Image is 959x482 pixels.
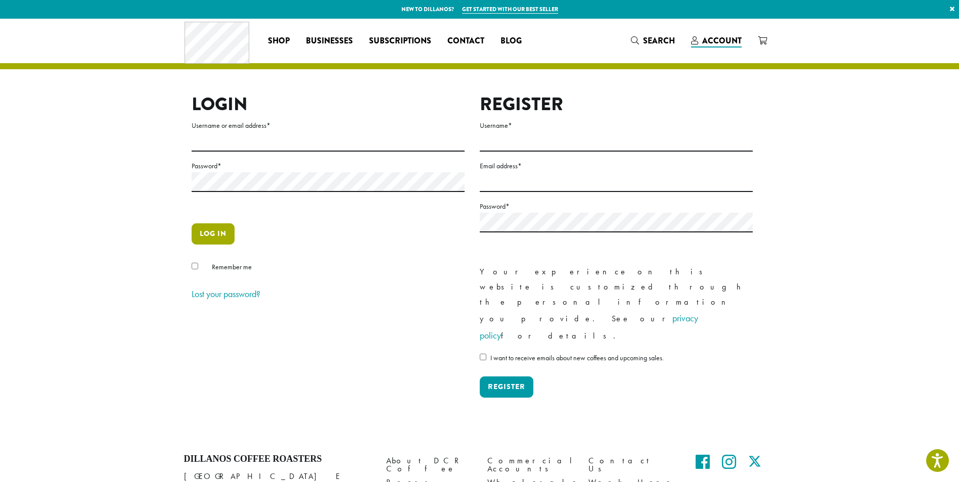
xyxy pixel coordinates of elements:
[480,312,698,341] a: privacy policy
[702,35,742,46] span: Account
[386,454,472,475] a: About DCR Coffee
[447,35,484,47] span: Contact
[306,35,353,47] span: Businesses
[192,119,465,132] label: Username or email address
[192,223,235,245] button: Log in
[462,5,558,14] a: Get started with our best seller
[480,264,753,344] p: Your experience on this website is customized through the personal information you provide. See o...
[480,200,753,213] label: Password
[480,376,533,398] button: Register
[643,35,675,46] span: Search
[500,35,522,47] span: Blog
[588,454,674,475] a: Contact Us
[623,32,683,49] a: Search
[268,35,290,47] span: Shop
[480,160,753,172] label: Email address
[490,353,664,362] span: I want to receive emails about new coffees and upcoming sales.
[184,454,371,465] h4: Dillanos Coffee Roasters
[480,354,486,360] input: I want to receive emails about new coffees and upcoming sales.
[487,454,573,475] a: Commercial Accounts
[260,33,298,49] a: Shop
[192,160,465,172] label: Password
[369,35,431,47] span: Subscriptions
[192,288,260,300] a: Lost your password?
[192,93,465,115] h2: Login
[212,262,252,271] span: Remember me
[480,93,753,115] h2: Register
[480,119,753,132] label: Username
